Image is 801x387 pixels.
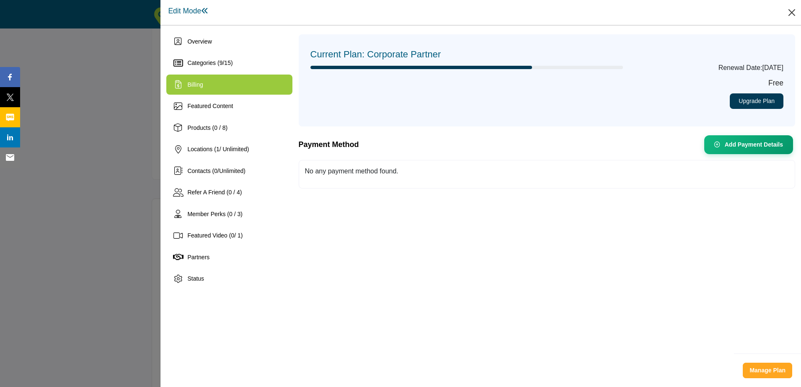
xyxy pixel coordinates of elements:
h1: Edit Mode [168,7,209,15]
span: Renewal Date: [718,64,762,71]
span: Add Payment Details [725,141,783,148]
span: Categories ( / ) [187,59,233,66]
span: 9 [220,59,223,66]
a: Manage Plan [743,363,792,378]
div: Progress: 71% [310,66,532,69]
span: Unlimited [219,168,243,174]
span: Billing [187,81,203,88]
span: Featured Content [187,103,233,109]
span: Payment Method [299,140,359,149]
span: Overview [187,38,212,45]
span: Refer A Friend (0 / 4) [187,189,242,196]
span: 15 [224,59,231,66]
p: No any payment method found. [305,166,789,176]
span: Locations ( / Unlimited) [187,146,249,152]
button: Add Payment Details [704,135,793,154]
span: Member Perks (0 / 3) [187,211,242,217]
a: Upgrade Plan [730,93,783,109]
p: [DATE] [632,63,783,73]
span: 0 [231,232,234,239]
b: Manage Plan [749,367,785,374]
h5: Free [632,79,783,88]
span: 0 [214,168,217,174]
span: Featured Video ( / 1) [187,232,243,239]
span: Status [187,275,204,282]
button: Close [785,6,798,19]
span: Partners [187,254,209,261]
span: 1 [216,146,220,152]
span: Contacts ( / ) [187,168,245,174]
h4: Current Plan: Corporate Partner [310,49,783,60]
span: Products (0 / 8) [187,124,227,131]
